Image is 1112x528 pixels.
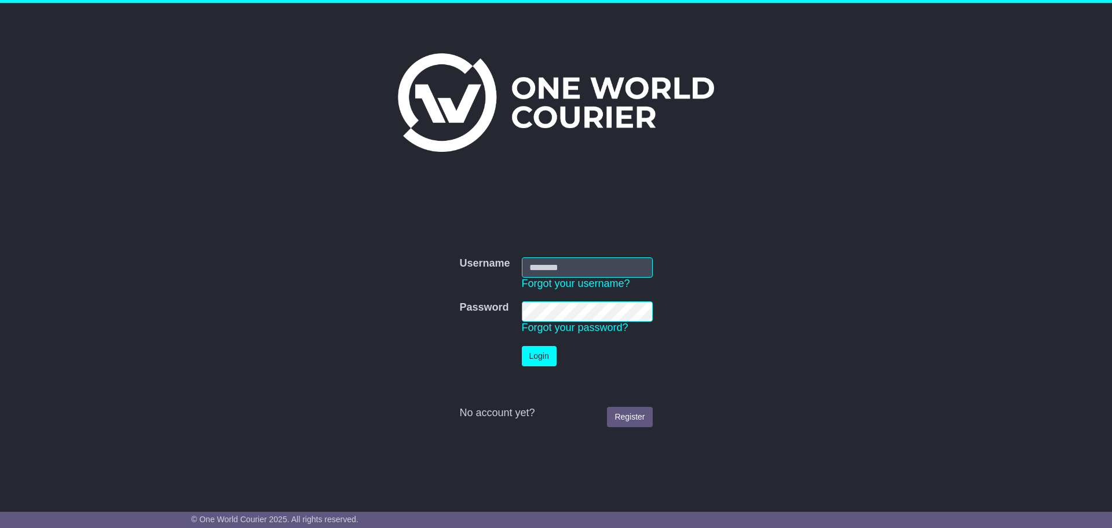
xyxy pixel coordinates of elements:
span: © One World Courier 2025. All rights reserved. [191,515,359,524]
label: Password [459,301,509,314]
button: Login [522,346,557,366]
a: Forgot your password? [522,322,628,333]
img: One World [398,53,714,152]
div: No account yet? [459,407,652,420]
a: Register [607,407,652,427]
label: Username [459,257,510,270]
a: Forgot your username? [522,278,630,289]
